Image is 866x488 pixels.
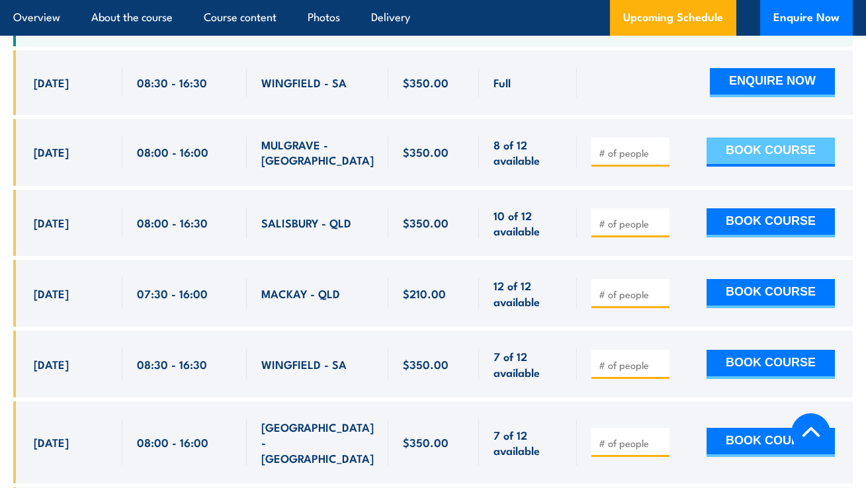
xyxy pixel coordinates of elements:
[494,208,562,239] span: 10 of 12 available
[137,215,208,230] span: 08:00 - 16:30
[137,286,208,301] span: 07:30 - 16:00
[599,146,665,159] input: # of people
[707,208,835,237] button: BOOK COURSE
[261,356,347,372] span: WINGFIELD - SA
[494,278,562,309] span: 12 of 12 available
[34,286,69,301] span: [DATE]
[34,434,69,450] span: [DATE]
[707,138,835,167] button: BOOK COURSE
[403,286,446,301] span: $210.00
[403,215,449,230] span: $350.00
[261,419,374,466] span: [GEOGRAPHIC_DATA] - [GEOGRAPHIC_DATA]
[261,137,374,168] span: MULGRAVE - [GEOGRAPHIC_DATA]
[137,356,207,372] span: 08:30 - 16:30
[403,434,449,450] span: $350.00
[707,428,835,457] button: BOOK COURSE
[261,286,340,301] span: MACKAY - QLD
[403,144,449,159] span: $350.00
[34,144,69,159] span: [DATE]
[494,427,562,458] span: 7 of 12 available
[599,358,665,372] input: # of people
[599,436,665,450] input: # of people
[494,137,562,168] span: 8 of 12 available
[599,288,665,301] input: # of people
[494,75,511,90] span: Full
[34,215,69,230] span: [DATE]
[403,356,449,372] span: $350.00
[34,356,69,372] span: [DATE]
[34,75,69,90] span: [DATE]
[137,434,208,450] span: 08:00 - 16:00
[707,279,835,308] button: BOOK COURSE
[261,215,351,230] span: SALISBURY - QLD
[137,75,207,90] span: 08:30 - 16:30
[261,75,347,90] span: WINGFIELD - SA
[403,75,449,90] span: $350.00
[599,217,665,230] input: # of people
[707,350,835,379] button: BOOK COURSE
[494,348,562,380] span: 7 of 12 available
[710,68,835,97] button: ENQUIRE NOW
[137,144,208,159] span: 08:00 - 16:00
